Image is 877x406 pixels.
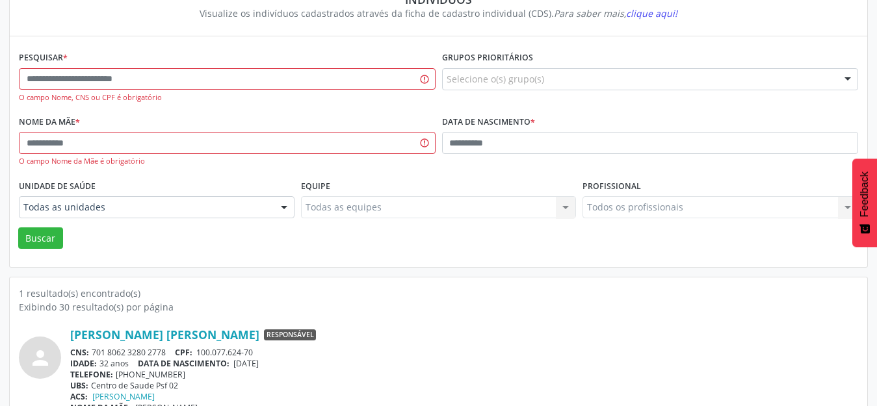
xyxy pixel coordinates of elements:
div: [PHONE_NUMBER] [70,369,858,380]
button: Buscar [18,227,63,249]
label: Unidade de saúde [19,176,96,196]
span: Selecione o(s) grupo(s) [447,72,544,86]
label: Pesquisar [19,48,68,68]
button: Feedback - Mostrar pesquisa [852,159,877,247]
label: Nome da mãe [19,112,80,133]
a: [PERSON_NAME] [92,391,155,402]
label: Grupos prioritários [442,48,533,68]
label: Profissional [582,176,641,196]
span: CNS: [70,347,89,358]
label: Equipe [301,176,330,196]
div: 1 resultado(s) encontrado(s) [19,286,858,300]
span: UBS: [70,380,88,391]
i: Para saber mais, [554,7,677,19]
i: person [29,346,52,370]
span: Todas as unidades [23,201,268,214]
span: DATA DE NASCIMENTO: [138,358,229,369]
div: O campo Nome da Mãe é obrigatório [19,156,436,167]
span: [DATE] [233,358,259,369]
div: Centro de Saude Psf 02 [70,380,858,391]
span: CPF: [175,347,192,358]
div: O campo Nome, CNS ou CPF é obrigatório [19,92,436,103]
span: TELEFONE: [70,369,113,380]
div: 701 8062 3280 2778 [70,347,858,358]
span: ACS: [70,391,88,402]
div: Exibindo 30 resultado(s) por página [19,300,858,314]
label: Data de nascimento [442,112,535,133]
div: 32 anos [70,358,858,369]
a: [PERSON_NAME] [PERSON_NAME] [70,327,259,342]
span: Responsável [264,329,316,341]
span: IDADE: [70,358,97,369]
span: Feedback [859,171,870,217]
div: Visualize os indivíduos cadastrados através da ficha de cadastro individual (CDS). [28,6,849,20]
span: 100.077.624-70 [196,347,253,358]
span: clique aqui! [626,7,677,19]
